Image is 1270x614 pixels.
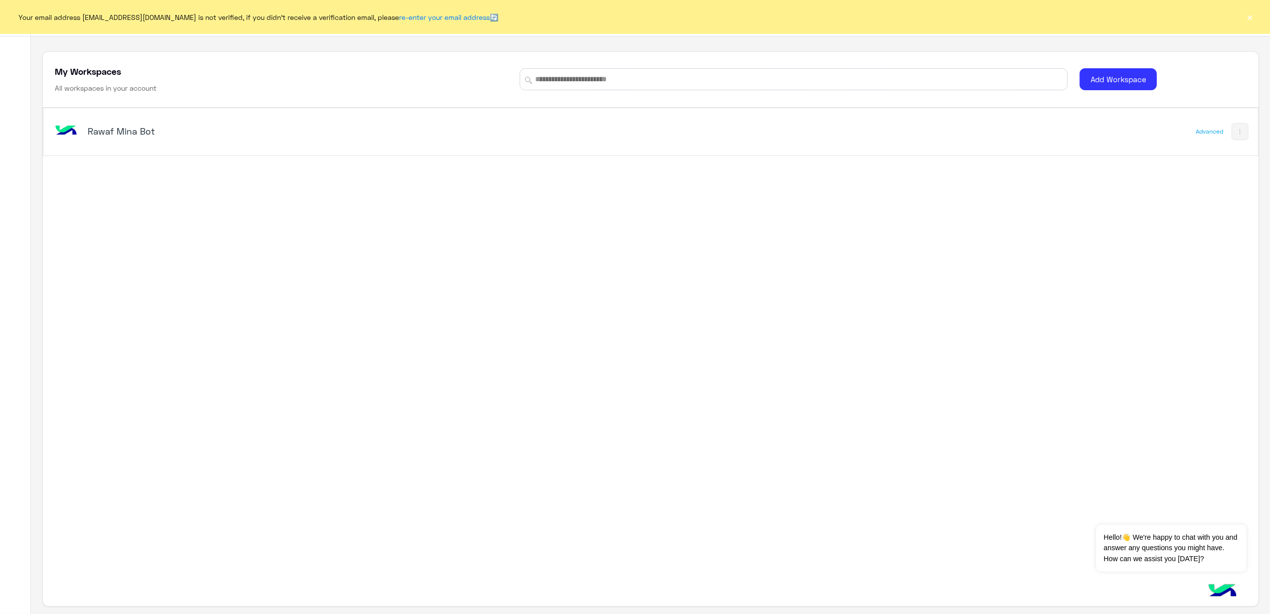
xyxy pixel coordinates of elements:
h5: Rawaf Mina Bot [88,125,518,137]
button: Add Workspace [1080,68,1157,91]
h5: My Workspaces [55,65,121,77]
h6: All workspaces in your account [55,83,156,93]
div: Advanced [1196,128,1224,136]
span: Hello!👋 We're happy to chat with you and answer any questions you might have. How can we assist y... [1096,525,1246,572]
img: hulul-logo.png [1205,574,1240,609]
img: bot image [53,118,80,145]
button: × [1245,12,1255,22]
a: re-enter your email address [400,13,490,21]
span: Your email address [EMAIL_ADDRESS][DOMAIN_NAME] is not verified, if you didn't receive a verifica... [19,12,499,22]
